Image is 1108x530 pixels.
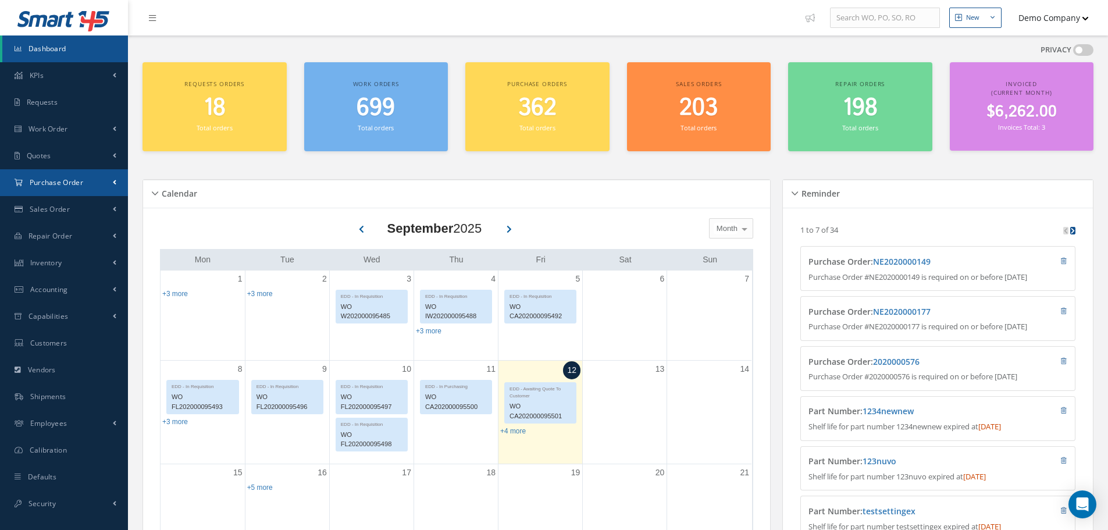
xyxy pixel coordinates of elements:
a: September 1, 2025 [236,271,245,287]
span: Repair orders [835,80,885,88]
div: WO FL202000095496 [252,390,323,414]
div: WO CA202000095500 [421,390,491,414]
span: Month [714,223,738,234]
h4: Part Number [808,507,999,517]
a: September 5, 2025 [573,271,582,287]
a: Requests orders 18 Total orders [142,62,287,151]
div: EDD - In Purchasing [421,380,491,390]
button: New [949,8,1002,28]
a: September 12, 2025 [563,361,580,379]
a: Friday [534,252,548,267]
h4: Purchase Order [808,307,999,317]
a: September 9, 2025 [320,361,329,378]
td: September 13, 2025 [583,360,667,464]
div: WO CA202000095492 [505,300,576,323]
a: 1234newnew [863,405,914,417]
div: WO FL202000095497 [336,390,407,414]
h4: Purchase Order [808,257,999,267]
div: WO W202000095485 [336,300,407,323]
a: Show 5 more events [247,483,273,492]
a: NE2020000177 [873,306,931,317]
h4: Part Number [808,457,999,467]
td: September 9, 2025 [245,360,329,464]
a: September 7, 2025 [742,271,751,287]
a: September 6, 2025 [658,271,667,287]
div: WO FL202000095493 [167,390,238,414]
a: 2020000576 [873,356,920,367]
span: Purchase Order [30,177,83,187]
span: Repair Order [28,231,73,241]
b: September [387,221,454,236]
button: Demo Company [1007,6,1089,29]
td: September 4, 2025 [414,271,498,361]
span: Security [28,499,56,508]
a: September 15, 2025 [231,464,245,481]
span: : [860,405,914,417]
span: Vendors [28,365,56,375]
a: Sunday [700,252,719,267]
span: Calibration [30,445,67,455]
a: September 20, 2025 [653,464,667,481]
a: 123nuvo [863,456,896,467]
span: 18 [204,91,226,125]
div: EDD - In Requisition [505,290,576,300]
span: Sales orders [676,80,721,88]
span: KPIs [30,70,44,80]
span: Inventory [30,258,62,268]
a: September 8, 2025 [236,361,245,378]
a: September 21, 2025 [738,464,751,481]
h4: Purchase Order [808,357,999,367]
a: September 13, 2025 [653,361,667,378]
td: September 10, 2025 [329,360,414,464]
span: [DATE] [963,471,986,482]
td: September 1, 2025 [161,271,245,361]
a: September 19, 2025 [569,464,583,481]
small: Total orders [842,123,878,132]
span: Quotes [27,151,51,161]
div: EDD - In Requisition [421,290,491,300]
span: Shipments [30,392,66,401]
span: Invoiced [1006,80,1037,88]
span: Employees [30,418,67,428]
span: : [860,456,896,467]
h5: Calendar [158,185,197,199]
p: Purchase Order #NE2020000149 is required on or before [DATE] [808,272,1067,283]
div: EDD - Awaiting Quote To Customer [505,383,576,400]
span: Sales Order [30,204,70,214]
span: 362 [518,91,557,125]
div: EDD - In Requisition [336,380,407,390]
small: Total orders [358,123,394,132]
span: Dashboard [28,44,66,54]
div: EDD - In Requisition [336,418,407,428]
span: Work orders [353,80,399,88]
a: Show 4 more events [500,427,526,435]
a: Monday [193,252,213,267]
td: September 3, 2025 [329,271,414,361]
div: 2025 [387,219,482,238]
small: Total orders [681,123,717,132]
span: : [871,356,920,367]
span: 198 [843,91,878,125]
p: Shelf life for part number 123nuvo expired at [808,471,1067,483]
small: Invoices Total: 3 [998,123,1045,131]
a: Wednesday [361,252,383,267]
a: September 18, 2025 [484,464,498,481]
td: September 7, 2025 [667,271,751,361]
span: Requests [27,97,58,107]
a: Dashboard [2,35,128,62]
span: : [871,256,931,267]
span: : [871,306,931,317]
span: Defaults [28,472,56,482]
a: testsettingex [863,506,915,517]
span: (Current Month) [991,88,1052,97]
a: September 3, 2025 [404,271,414,287]
input: Search WO, PO, SO, RO [830,8,940,29]
p: Shelf life for part number 1234newnew expired at [808,421,1067,433]
div: WO IW202000095488 [421,300,491,323]
span: $6,262.00 [986,101,1057,123]
a: Saturday [617,252,634,267]
p: Purchase Order #2020000576 is required on or before [DATE] [808,371,1067,383]
a: Purchase orders 362 Total orders [465,62,610,151]
span: Requests orders [184,80,244,88]
a: September 2, 2025 [320,271,329,287]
